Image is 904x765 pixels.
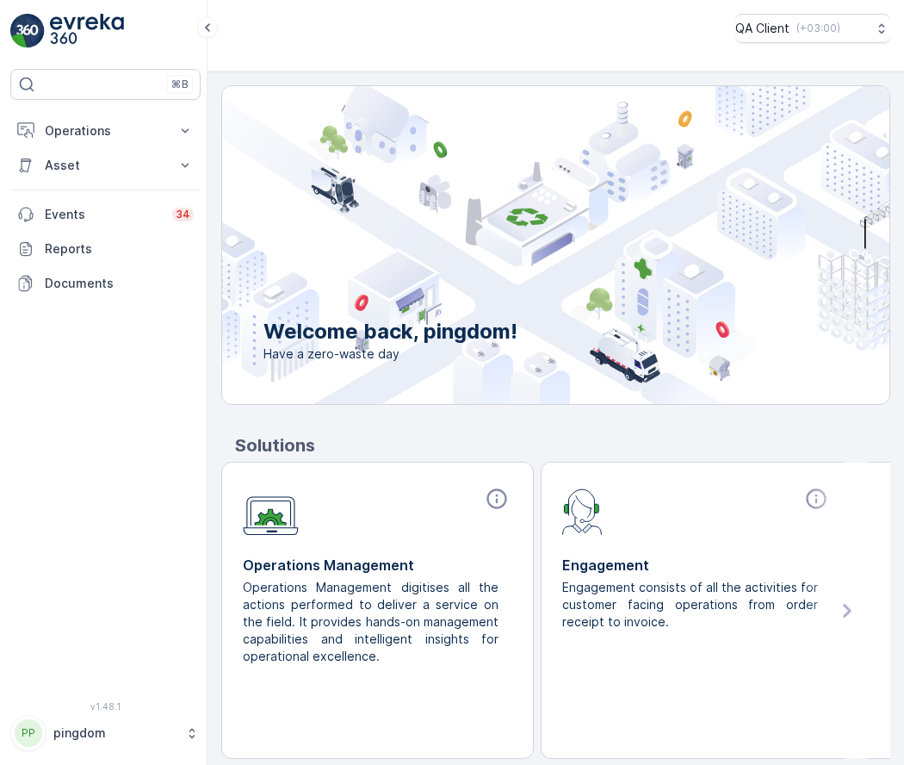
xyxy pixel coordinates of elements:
p: Welcome back, pingdom! [263,318,517,345]
p: QA Client [735,20,789,37]
span: Have a zero-waste day [263,345,517,363]
p: Solutions [235,432,890,458]
p: pingdom [53,725,176,742]
button: QA Client(+03:00) [735,14,890,43]
p: Operations [45,122,166,140]
p: 34 [176,208,190,221]
a: Events34 [10,197,201,232]
button: Operations [10,114,201,148]
button: PPpingdom [10,715,201,751]
img: module-icon [243,487,299,536]
p: Asset [45,157,166,174]
div: PP [15,719,42,747]
p: Engagement [562,555,832,575]
p: Engagement consists of all the activities for customer facing operations from order receipt to in... [562,579,818,631]
p: ⌘B [171,78,189,91]
img: logo [10,14,45,48]
img: logo_light-DOdMpM7g.png [50,14,124,48]
p: ( +03:00 ) [796,22,840,35]
p: Reports [45,240,194,258]
span: v 1.48.1 [10,701,201,712]
a: Reports [10,232,201,266]
button: Asset [10,148,201,183]
a: Documents [10,266,201,301]
img: module-icon [562,487,603,535]
p: Operations Management [243,555,512,575]
p: Documents [45,275,194,292]
p: Operations Management digitises all the actions performed to deliver a service on the field. It p... [243,579,498,665]
img: city illustration [145,86,889,404]
p: Events [45,206,162,223]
